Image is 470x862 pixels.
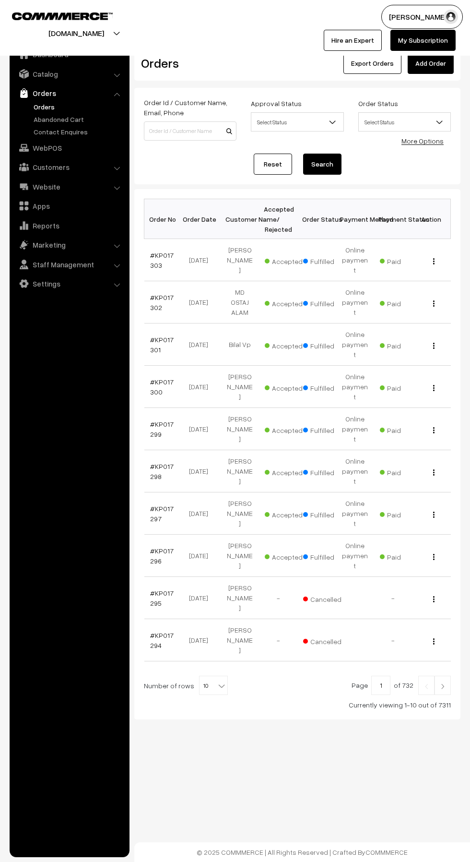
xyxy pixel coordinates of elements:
[381,5,463,29] button: [PERSON_NAME]
[380,550,428,562] span: Paid
[401,137,444,145] a: More Options
[433,638,435,645] img: Menu
[303,254,351,266] span: Fulfilled
[433,427,435,433] img: Menu
[150,378,174,396] a: #KP017300
[150,504,174,523] a: #KP017297
[408,53,454,74] a: Add Order
[359,114,450,131] span: Select Status
[336,408,374,450] td: Online payment
[259,199,297,239] th: Accepted / Rejected
[221,408,259,450] td: [PERSON_NAME]
[390,30,456,51] a: My Subscription
[15,21,138,45] button: [DOMAIN_NAME]
[265,465,313,478] span: Accepted
[221,323,259,366] td: Bilal Vp
[433,512,435,518] img: Menu
[251,114,343,131] span: Select Status
[150,547,174,565] a: #KP017296
[433,258,435,264] img: Menu
[31,127,126,137] a: Contact Enquires
[336,199,374,239] th: Payment Method
[182,239,221,281] td: [DATE]
[352,681,368,689] span: Page
[265,338,313,351] span: Accepted
[221,281,259,323] td: MD OSTAJ ALAM
[336,492,374,535] td: Online payment
[144,97,236,118] label: Order Id / Customer Name, Email, Phone
[380,296,428,309] span: Paid
[259,619,297,661] td: -
[254,154,292,175] a: Reset
[182,577,221,619] td: [DATE]
[12,10,96,21] a: COMMMERCE
[303,592,351,604] span: Cancelled
[265,550,313,562] span: Accepted
[12,178,126,195] a: Website
[12,158,126,176] a: Customers
[251,112,343,132] span: Select Status
[324,30,382,51] a: Hire an Expert
[221,450,259,492] td: [PERSON_NAME]
[12,65,126,83] a: Catalog
[336,450,374,492] td: Online payment
[182,619,221,661] td: [DATE]
[303,507,351,520] span: Fulfilled
[221,366,259,408] td: [PERSON_NAME]
[303,296,351,309] span: Fulfilled
[303,465,351,478] span: Fulfilled
[134,842,470,862] footer: © 2025 COMMMERCE | All Rights Reserved | Crafted By
[380,338,428,351] span: Paid
[150,462,174,480] a: #KP017298
[182,450,221,492] td: [DATE]
[144,199,183,239] th: Order No
[12,84,126,102] a: Orders
[199,676,228,695] span: 10
[150,589,174,607] a: #KP017295
[336,323,374,366] td: Online payment
[365,848,408,856] a: COMMMERCE
[394,681,413,689] span: of 732
[303,634,351,646] span: Cancelled
[221,239,259,281] td: [PERSON_NAME]
[336,366,374,408] td: Online payment
[303,154,341,175] button: Search
[433,469,435,476] img: Menu
[297,199,336,239] th: Order Status
[12,217,126,234] a: Reports
[380,423,428,435] span: Paid
[200,676,227,695] span: 10
[144,700,451,710] div: Currently viewing 1-10 out of 7311
[141,56,235,71] h2: Orders
[221,619,259,661] td: [PERSON_NAME]
[221,535,259,577] td: [PERSON_NAME]
[358,112,451,132] span: Select Status
[150,293,174,311] a: #KP017302
[336,535,374,577] td: Online payment
[380,465,428,478] span: Paid
[150,420,174,438] a: #KP017299
[259,577,297,619] td: -
[336,281,374,323] td: Online payment
[412,199,451,239] th: Action
[221,199,259,239] th: Customer Name
[336,239,374,281] td: Online payment
[265,507,313,520] span: Accepted
[303,381,351,393] span: Fulfilled
[144,681,194,691] span: Number of rows
[358,98,398,108] label: Order Status
[182,535,221,577] td: [DATE]
[182,366,221,408] td: [DATE]
[182,408,221,450] td: [DATE]
[221,492,259,535] td: [PERSON_NAME]
[265,423,313,435] span: Accepted
[31,102,126,112] a: Orders
[150,335,174,354] a: #KP017301
[12,275,126,292] a: Settings
[265,254,313,266] span: Accepted
[12,197,126,215] a: Apps
[343,53,401,74] button: Export Orders
[374,199,412,239] th: Payment Status
[444,10,458,24] img: user
[182,323,221,366] td: [DATE]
